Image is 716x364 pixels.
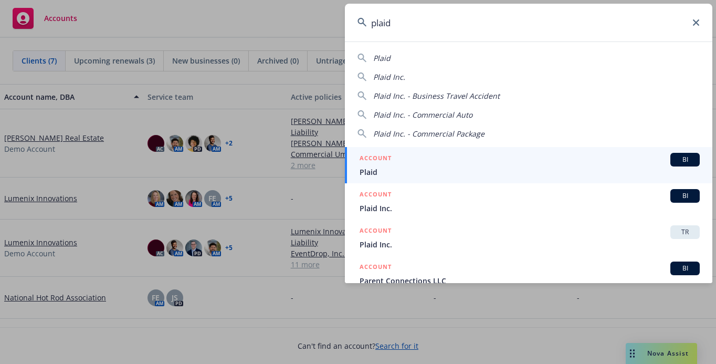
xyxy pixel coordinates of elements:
a: ACCOUNTBIPlaid Inc. [345,183,712,220]
span: Plaid [373,53,391,63]
span: Plaid Inc. [373,72,405,82]
h5: ACCOUNT [360,153,392,165]
h5: ACCOUNT [360,225,392,238]
span: BI [675,155,696,164]
span: Plaid Inc. - Commercial Package [373,129,485,139]
span: Plaid Inc. - Commercial Auto [373,110,472,120]
span: TR [675,227,696,237]
h5: ACCOUNT [360,262,392,274]
a: ACCOUNTTRPlaid Inc. [345,220,712,256]
h5: ACCOUNT [360,189,392,202]
span: Parent Connections LLC [360,275,700,286]
span: BI [675,264,696,273]
a: ACCOUNTBIParent Connections LLC [345,256,712,303]
span: BI [675,191,696,201]
span: Plaid Inc. [360,239,700,250]
span: Plaid [360,167,700,178]
span: Plaid Inc. - Business Travel Accident [373,91,500,101]
span: Plaid Inc. [360,203,700,214]
a: ACCOUNTBIPlaid [345,147,712,183]
input: Search... [345,4,712,41]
